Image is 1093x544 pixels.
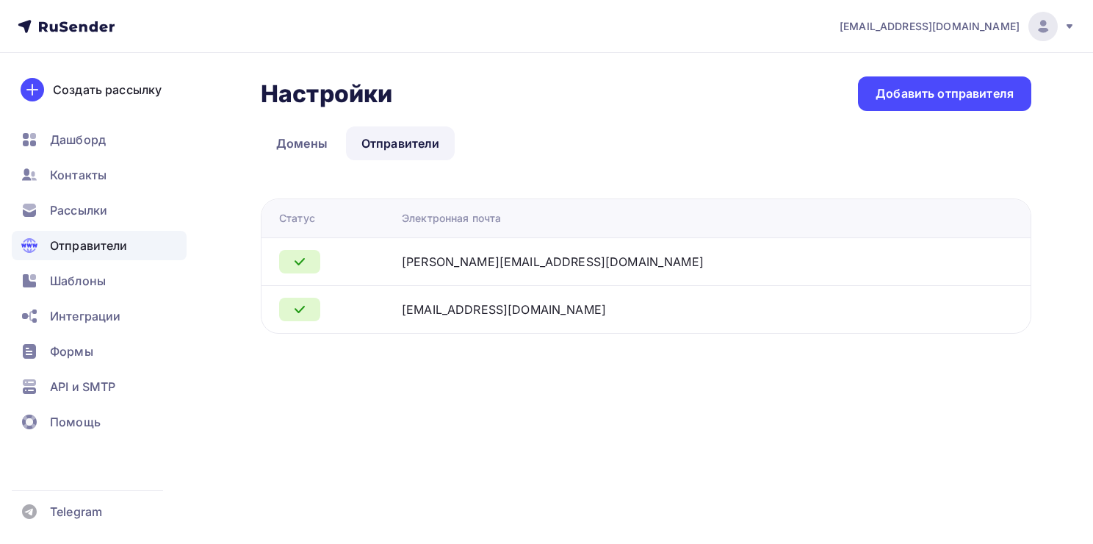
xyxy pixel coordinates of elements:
div: Добавить отправителя [876,85,1014,102]
a: Формы [12,337,187,366]
h2: Настройки [261,79,392,109]
a: Контакты [12,160,187,190]
span: Telegram [50,503,102,520]
div: Электронная почта [402,211,501,226]
span: API и SMTP [50,378,115,396]
span: [EMAIL_ADDRESS][DOMAIN_NAME] [840,19,1020,34]
a: Дашборд [12,125,187,154]
span: Шаблоны [50,272,106,290]
a: Отправители [12,231,187,260]
a: Отправители [346,126,455,160]
div: [PERSON_NAME][EMAIL_ADDRESS][DOMAIN_NAME] [402,253,704,271]
div: [EMAIL_ADDRESS][DOMAIN_NAME] [402,301,606,318]
span: Отправители [50,237,128,254]
span: Помощь [50,413,101,431]
a: Шаблоны [12,266,187,296]
a: Рассылки [12,196,187,225]
span: Дашборд [50,131,106,148]
a: Домены [261,126,343,160]
a: [EMAIL_ADDRESS][DOMAIN_NAME] [840,12,1075,41]
div: Статус [279,211,315,226]
span: Рассылки [50,201,107,219]
div: Создать рассылку [53,81,162,99]
span: Формы [50,343,93,360]
span: Интеграции [50,307,120,325]
span: Контакты [50,166,107,184]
